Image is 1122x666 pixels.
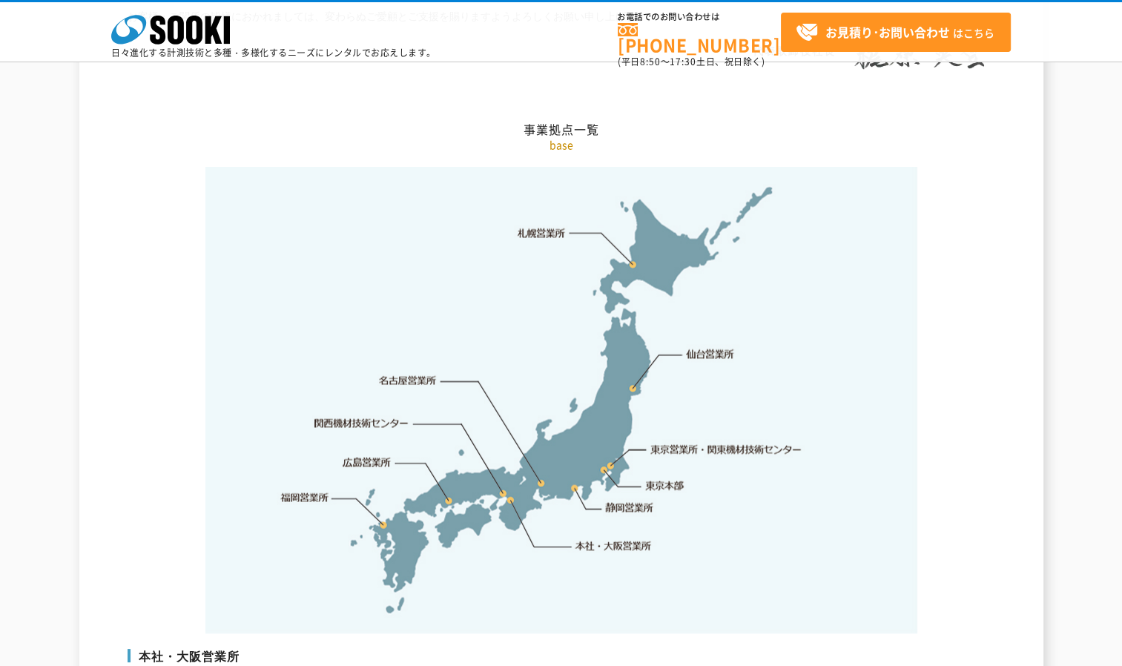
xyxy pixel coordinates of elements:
[518,225,566,240] a: 札幌営業所
[651,442,803,457] a: 東京営業所・関東機材技術センター
[314,416,409,431] a: 関西機材技術センター
[280,490,329,505] a: 福岡営業所
[618,55,765,68] span: (平日 ～ 土日、祝日除く)
[574,538,652,553] a: 本社・大阪営業所
[618,23,781,53] a: [PHONE_NUMBER]
[128,137,995,153] p: base
[781,13,1011,52] a: お見積り･お問い合わせはこちら
[796,22,994,44] span: はこちら
[640,55,661,68] span: 8:50
[686,347,734,362] a: 仙台営業所
[670,55,696,68] span: 17:30
[646,479,684,494] a: 東京本部
[605,501,653,515] a: 静岡営業所
[205,167,917,634] img: 事業拠点一覧
[825,23,950,41] strong: お見積り･お問い合わせ
[111,48,436,57] p: 日々進化する計測技術と多種・多様化するニーズにレンタルでお応えします。
[618,13,781,22] span: お電話でのお問い合わせは
[379,374,437,389] a: 名古屋営業所
[343,455,392,469] a: 広島営業所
